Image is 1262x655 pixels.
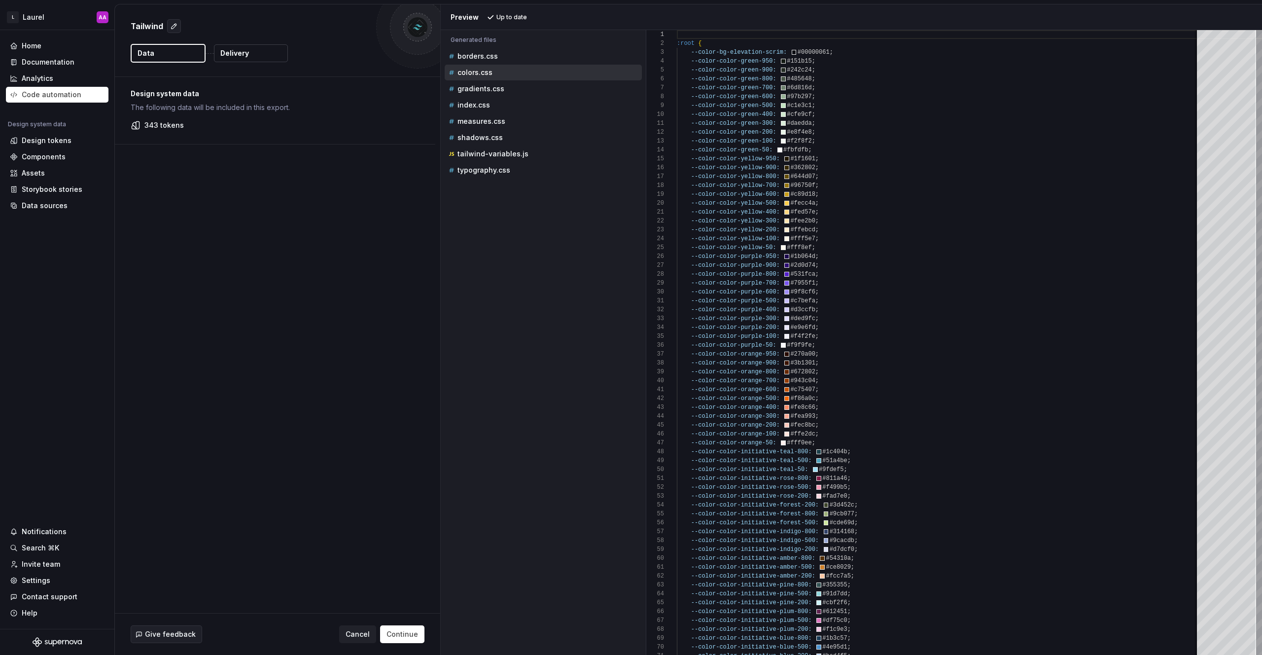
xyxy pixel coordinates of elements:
div: 25 [646,243,664,252]
span: #ded9fc [790,315,815,322]
div: 47 [646,438,664,447]
span: ; [815,351,818,358]
span: #9fdef5 [819,466,843,473]
span: --color-color-orange-700: [691,377,779,384]
div: 27 [646,261,664,270]
p: borders.css [457,52,498,60]
span: ; [847,484,850,491]
a: Invite team [6,556,108,572]
span: ; [815,271,818,278]
span: #fed57e [790,209,815,216]
span: #151b15 [787,58,811,65]
span: #fff0ee [787,439,811,446]
div: 16 [646,163,664,172]
span: #1f1601 [790,155,815,162]
span: #cfe9cf [787,111,811,118]
span: ; [811,111,815,118]
span: --color-color-green-700: [691,84,776,91]
span: --color-color-orange-100: [691,431,779,437]
span: ; [815,333,818,340]
div: 9 [646,101,664,110]
div: 28 [646,270,664,279]
button: Delivery [214,44,288,62]
span: #fea993 [790,413,815,420]
p: The following data will be included in this export. [131,103,420,112]
span: ; [815,431,818,437]
span: --color-color-purple-200: [691,324,779,331]
span: #531fca [790,271,815,278]
span: ; [815,155,818,162]
a: Storybook stories [6,182,108,197]
a: Data sources [6,198,108,214]
p: Tailwind [131,20,163,32]
p: colors.css [457,69,492,76]
div: 37 [646,350,664,359]
span: #314168 [829,528,854,535]
span: #97b297 [787,93,811,100]
span: --color-color-purple-100: [691,333,779,340]
span: --color-color-orange-50: [691,439,776,446]
span: ; [829,49,833,56]
span: #c89d18 [790,191,815,198]
button: Give feedback [131,625,202,643]
span: --color-color-purple-300: [691,315,779,322]
span: --color-color-initiative-forest-200: [691,502,818,509]
div: 17 [646,172,664,181]
span: ; [815,368,818,375]
span: --color-color-yellow-950: [691,155,779,162]
div: AA [99,13,106,21]
button: tailwind-variables.js [445,148,642,159]
span: #1c404b [822,448,847,455]
span: ; [815,377,818,384]
span: ; [815,404,818,411]
a: Design tokens [6,133,108,148]
div: 12 [646,128,664,137]
div: 44 [646,412,664,421]
span: Give feedback [145,629,196,639]
span: #9f8cf6 [790,289,815,295]
p: measures.css [457,117,505,125]
span: --color-color-orange-600: [691,386,779,393]
div: 57 [646,527,664,536]
span: ; [815,235,818,242]
span: ; [811,120,815,127]
span: #96750f [790,182,815,189]
span: --color-color-yellow-900: [691,164,779,171]
span: --color-color-green-400: [691,111,776,118]
span: #f2f8f2 [787,138,811,145]
div: 43 [646,403,664,412]
span: --color-color-yellow-200: [691,226,779,233]
span: --color-color-yellow-700: [691,182,779,189]
a: Assets [6,165,108,181]
span: --color-color-initiative-rose-200: [691,493,811,500]
span: #fbfdfb [783,146,808,153]
span: #f9f9fe [787,342,811,349]
div: L [7,11,19,23]
div: 58 [646,536,664,545]
span: --color-color-green-100: [691,138,776,145]
div: Notifications [22,527,67,537]
span: #943c04 [790,377,815,384]
span: --color-color-initiative-rose-500: [691,484,811,491]
span: #fff5e7 [790,235,815,242]
span: #9cacdb [829,537,854,544]
span: --color-color-orange-800: [691,368,779,375]
span: --color-color-green-200: [691,129,776,136]
div: 31 [646,296,664,305]
div: 5 [646,66,664,74]
div: 1 [646,30,664,39]
button: measures.css [445,116,642,127]
span: #9cb077 [829,510,854,517]
span: --color-color-initiative-indigo-800: [691,528,818,535]
div: 8 [646,92,664,101]
span: --color-color-initiative-indigo-500: [691,537,818,544]
div: 35 [646,332,664,341]
span: ; [815,164,818,171]
div: Storybook stories [22,184,82,194]
div: Data sources [22,201,68,211]
p: shadows.css [457,134,503,142]
span: #6d816d [787,84,811,91]
span: ; [815,182,818,189]
span: ; [811,138,815,145]
button: typography.css [445,165,642,176]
